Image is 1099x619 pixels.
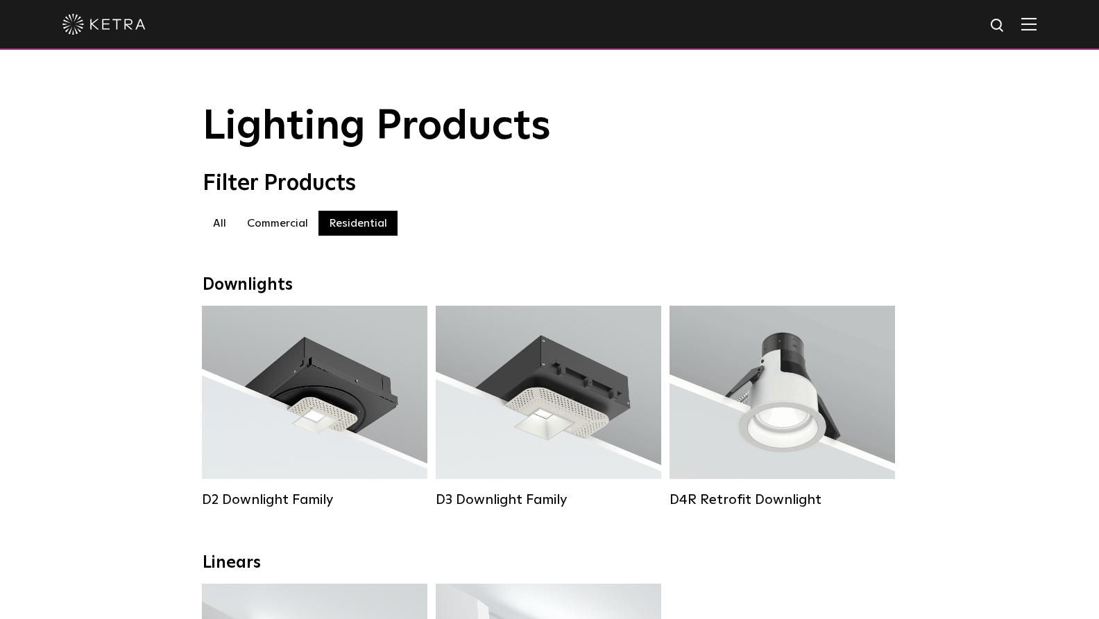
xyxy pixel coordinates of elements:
a: D2 Downlight Family Lumen Output:1200Colors:White / Black / Gloss Black / Silver / Bronze / Silve... [202,306,427,507]
img: Hamburger%20Nav.svg [1021,17,1037,30]
label: All [203,211,237,236]
label: Residential [318,211,398,236]
div: D2 Downlight Family [202,491,427,508]
span: Lighting Products [203,106,551,148]
label: Commercial [237,211,318,236]
img: ketra-logo-2019-white [62,14,146,35]
img: search icon [989,17,1007,35]
div: Linears [203,553,896,573]
div: D3 Downlight Family [436,491,661,508]
a: D3 Downlight Family Lumen Output:700 / 900 / 1100Colors:White / Black / Silver / Bronze / Paintab... [436,306,661,507]
a: D4R Retrofit Downlight Lumen Output:800Colors:White / BlackBeam Angles:15° / 25° / 40° / 60°Watta... [670,306,895,507]
div: Downlights [203,275,896,295]
div: D4R Retrofit Downlight [670,491,895,508]
div: Filter Products [203,171,896,197]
